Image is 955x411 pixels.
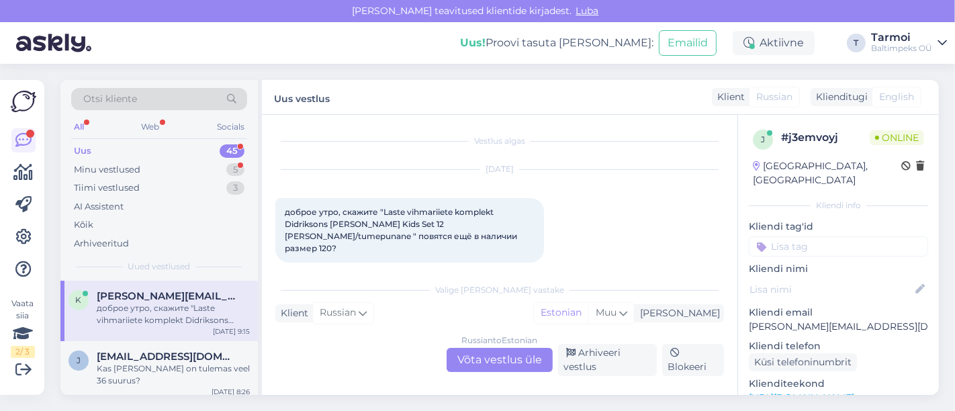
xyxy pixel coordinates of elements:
[749,339,928,353] p: Kliendi telefon
[572,5,603,17] span: Luba
[558,344,657,376] div: Arhiveeri vestlus
[97,302,250,326] div: доброе утро, скажите "Laste vihmariiete komplekt Didriksons [PERSON_NAME] Kids Set 12 [PERSON_NAM...
[213,326,250,336] div: [DATE] 9:15
[596,306,617,318] span: Muu
[97,351,236,363] span: janamottus@gmail.com
[534,303,588,323] div: Estonian
[74,237,129,250] div: Arhiveeritud
[749,236,928,257] input: Lisa tag
[320,306,356,320] span: Russian
[274,88,330,106] label: Uus vestlus
[97,363,250,387] div: Kas [PERSON_NAME] on tulemas veel 36 suurus?
[11,298,35,358] div: Vaata siia
[756,90,792,104] span: Russian
[214,118,247,136] div: Socials
[275,163,724,175] div: [DATE]
[460,36,486,49] b: Uus!
[749,262,928,276] p: Kliendi nimi
[71,118,87,136] div: All
[128,261,191,273] span: Uued vestlused
[139,118,163,136] div: Web
[781,130,870,146] div: # j3emvoyj
[74,200,124,214] div: AI Assistent
[749,377,928,391] p: Klienditeekond
[462,334,538,347] div: Russian to Estonian
[749,320,928,334] p: [PERSON_NAME][EMAIL_ADDRESS][DOMAIN_NAME]
[74,181,140,195] div: Tiimi vestlused
[83,92,137,106] span: Otsi kliente
[275,284,724,296] div: Valige [PERSON_NAME] vastake
[11,346,35,358] div: 2 / 3
[226,163,244,177] div: 5
[659,30,717,56] button: Emailid
[749,306,928,320] p: Kliendi email
[871,32,932,43] div: Tarmoi
[97,290,236,302] span: karin.mastakova@gmail.com
[733,31,815,55] div: Aktiivne
[212,387,250,397] div: [DATE] 8:26
[635,306,720,320] div: [PERSON_NAME]
[662,344,724,376] div: Blokeeri
[279,263,330,273] span: 9:15
[870,130,924,145] span: Online
[74,163,140,177] div: Minu vestlused
[749,282,913,297] input: Lisa nimi
[871,43,932,54] div: Baltimpeks OÜ
[761,134,765,144] span: j
[847,34,866,52] div: T
[447,348,553,372] div: Võta vestlus üle
[11,91,36,112] img: Askly Logo
[753,159,901,187] div: [GEOGRAPHIC_DATA], [GEOGRAPHIC_DATA]
[749,392,854,404] a: [URL][DOMAIN_NAME]
[460,35,653,51] div: Proovi tasuta [PERSON_NAME]:
[285,207,519,253] span: доброе утро, скажите "Laste vihmariiete komplekt Didriksons [PERSON_NAME] Kids Set 12 [PERSON_NAM...
[74,218,93,232] div: Kõik
[712,90,745,104] div: Klient
[811,90,868,104] div: Klienditugi
[749,353,857,371] div: Küsi telefoninumbrit
[749,199,928,212] div: Kliendi info
[226,181,244,195] div: 3
[74,144,91,158] div: Uus
[76,295,82,305] span: k
[275,306,308,320] div: Klient
[275,135,724,147] div: Vestlus algas
[879,90,914,104] span: English
[220,144,244,158] div: 45
[871,32,947,54] a: TarmoiBaltimpeks OÜ
[749,220,928,234] p: Kliendi tag'id
[77,355,81,365] span: j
